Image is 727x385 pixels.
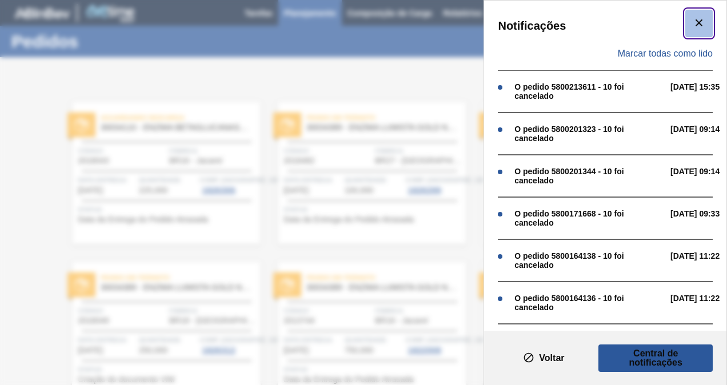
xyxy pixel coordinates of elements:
[514,125,665,143] div: O pedido 5800201323 - 10 foi cancelado
[670,209,724,227] span: [DATE] 09:33
[514,294,665,312] div: O pedido 5800164136 - 10 foi cancelado
[514,82,665,101] div: O pedido 5800213611 - 10 foi cancelado
[670,82,724,101] span: [DATE] 15:35
[670,294,724,312] span: [DATE] 11:22
[670,125,724,143] span: [DATE] 09:14
[618,49,713,59] span: Marcar todas como lido
[514,251,665,270] div: O pedido 5800164138 - 10 foi cancelado
[514,209,665,227] div: O pedido 5800171668 - 10 foi cancelado
[670,167,724,185] span: [DATE] 09:14
[514,167,665,185] div: O pedido 5800201344 - 10 foi cancelado
[670,251,724,270] span: [DATE] 11:22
